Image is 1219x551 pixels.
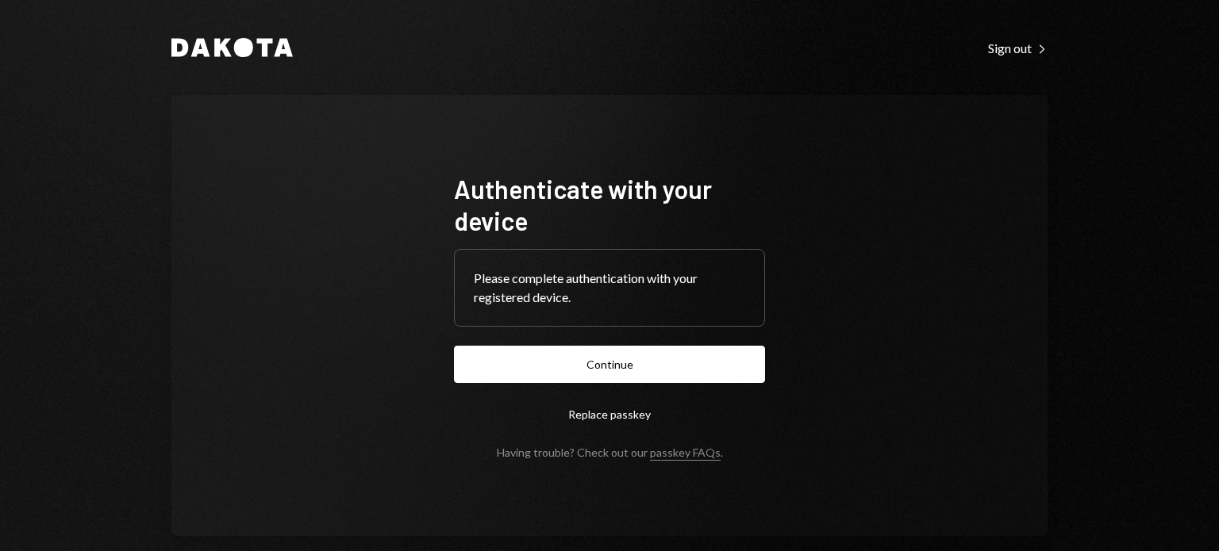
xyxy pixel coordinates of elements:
a: Sign out [988,39,1048,56]
div: Sign out [988,40,1048,56]
button: Replace passkey [454,396,765,433]
div: Please complete authentication with your registered device. [474,269,745,307]
h1: Authenticate with your device [454,173,765,236]
div: Having trouble? Check out our . [497,446,723,459]
a: passkey FAQs [650,446,721,461]
button: Continue [454,346,765,383]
